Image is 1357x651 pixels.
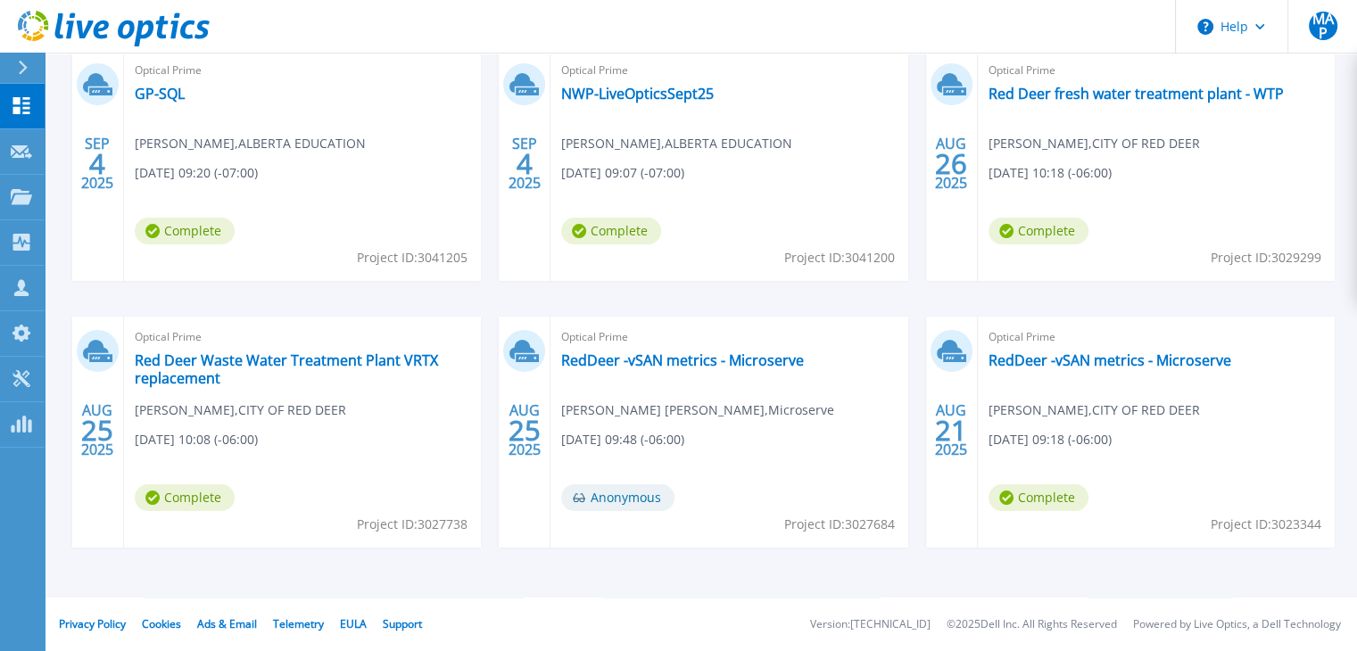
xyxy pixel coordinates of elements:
span: [PERSON_NAME] [PERSON_NAME] , Microserve [561,400,834,420]
span: [PERSON_NAME] , ALBERTA EDUCATION [135,134,366,153]
div: AUG 2025 [934,398,968,463]
span: Complete [135,484,235,511]
span: 4 [89,156,105,171]
span: 4 [517,156,533,171]
span: [PERSON_NAME] , ALBERTA EDUCATION [561,134,792,153]
a: RedDeer -vSAN metrics - Microserve [989,351,1231,369]
li: Version: [TECHNICAL_ID] [810,619,931,630]
span: 26 [935,156,967,171]
a: Red Deer Waste Water Treatment Plant VRTX replacement [135,351,470,387]
span: [DATE] 09:48 (-06:00) [561,430,684,449]
span: Optical Prime [135,61,470,80]
span: Optical Prime [561,327,897,347]
span: Optical Prime [561,61,897,80]
a: EULA [340,616,367,631]
a: Privacy Policy [59,616,126,631]
span: [PERSON_NAME] , CITY OF RED DEER [989,134,1200,153]
div: SEP 2025 [80,131,114,196]
div: AUG 2025 [934,131,968,196]
span: Optical Prime [135,327,470,347]
a: Red Deer fresh water treatment plant - WTP [989,85,1284,103]
span: [DATE] 09:07 (-07:00) [561,163,684,183]
a: Support [383,616,422,631]
span: [DATE] 09:20 (-07:00) [135,163,258,183]
span: Project ID: 3029299 [1211,248,1321,268]
span: Project ID: 3027738 [357,515,468,534]
span: Complete [561,218,661,244]
a: GP-SQL [135,85,185,103]
span: Anonymous [561,484,674,511]
span: Optical Prime [989,327,1324,347]
span: [DATE] 10:08 (-06:00) [135,430,258,449]
span: 25 [81,423,113,438]
a: Cookies [142,616,181,631]
span: [DATE] 09:18 (-06:00) [989,430,1112,449]
li: © 2025 Dell Inc. All Rights Reserved [947,619,1117,630]
span: Project ID: 3041200 [784,248,895,268]
span: [PERSON_NAME] , CITY OF RED DEER [989,400,1200,420]
span: MAP [1309,12,1337,40]
a: NWP-LiveOpticsSept25 [561,85,714,103]
a: Ads & Email [197,616,257,631]
a: RedDeer -vSAN metrics - Microserve [561,351,804,369]
span: [PERSON_NAME] , CITY OF RED DEER [135,400,346,420]
a: Telemetry [273,616,324,631]
span: Project ID: 3041205 [357,248,468,268]
span: Complete [989,218,1088,244]
span: Project ID: 3027684 [784,515,895,534]
div: AUG 2025 [508,398,542,463]
div: AUG 2025 [80,398,114,463]
span: Complete [135,218,235,244]
li: Powered by Live Optics, a Dell Technology [1133,619,1341,630]
div: SEP 2025 [508,131,542,196]
span: Optical Prime [989,61,1324,80]
span: 21 [935,423,967,438]
span: Project ID: 3023344 [1211,515,1321,534]
span: Complete [989,484,1088,511]
span: [DATE] 10:18 (-06:00) [989,163,1112,183]
span: 25 [509,423,541,438]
